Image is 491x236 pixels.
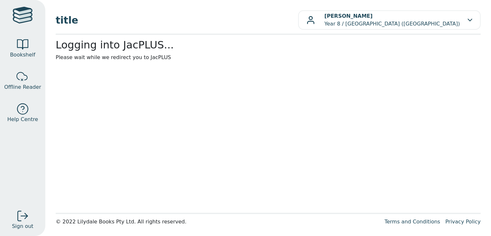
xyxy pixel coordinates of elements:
p: Year 8 / [GEOGRAPHIC_DATA] ([GEOGRAPHIC_DATA]) [324,12,460,28]
div: © 2022 Lilydale Books Pty Ltd. All rights reserved. [56,218,379,226]
span: Sign out [12,222,33,230]
b: [PERSON_NAME] [324,13,373,19]
span: Offline Reader [4,83,41,91]
a: Terms and Conditions [385,219,440,225]
a: Privacy Policy [445,219,481,225]
button: [PERSON_NAME]Year 8 / [GEOGRAPHIC_DATA] ([GEOGRAPHIC_DATA]) [298,10,481,30]
p: Please wait while we redirect you to JacPLUS [56,54,481,61]
h2: Logging into JacPLUS... [56,39,481,51]
span: Bookshelf [10,51,35,59]
span: title [56,13,298,27]
span: Help Centre [7,116,38,123]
